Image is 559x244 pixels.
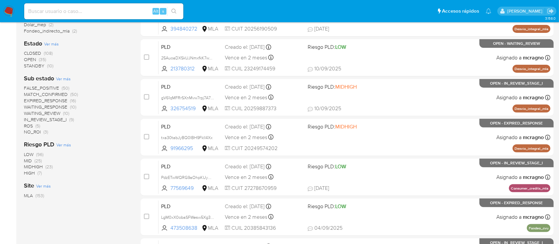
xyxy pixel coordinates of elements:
[486,8,491,14] a: Notificaciones
[153,8,158,14] span: Alt
[24,7,183,16] input: Buscar usuario o caso...
[545,16,556,21] span: 3.158.0
[167,7,181,16] button: search-icon
[442,8,479,15] span: Accesos rápidos
[507,8,545,14] p: marielabelen.cragno@mercadolibre.com
[547,8,554,15] a: Salir
[162,8,164,14] span: s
